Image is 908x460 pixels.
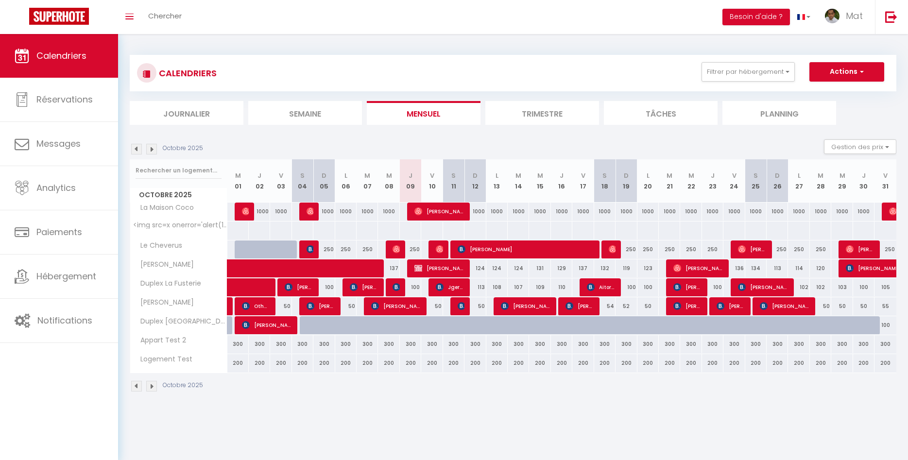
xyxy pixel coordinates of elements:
[132,335,188,346] span: Appart Test 2
[249,354,270,372] div: 200
[745,203,767,221] div: 1000
[279,171,283,180] abbr: V
[400,354,421,372] div: 200
[393,278,400,296] span: [PERSON_NAME]
[754,171,758,180] abbr: S
[378,203,399,221] div: 1000
[464,354,486,372] div: 200
[36,270,96,282] span: Hébergement
[874,297,896,315] div: 55
[270,297,291,315] div: 50
[745,335,767,353] div: 300
[486,159,508,203] th: 13
[745,259,767,277] div: 134
[616,297,637,315] div: 52
[885,11,897,23] img: logout
[292,354,313,372] div: 200
[702,203,723,221] div: 1000
[702,278,723,296] div: 100
[393,240,400,258] span: [PERSON_NAME]
[722,9,790,25] button: Besoin d'aide ?
[637,240,659,258] div: 250
[227,159,249,203] th: 01
[335,203,357,221] div: 1000
[300,171,305,180] abbr: S
[810,203,831,221] div: 1000
[464,203,486,221] div: 1000
[560,171,564,180] abbr: J
[163,381,203,390] p: Octobre 2025
[723,203,745,221] div: 1000
[335,159,357,203] th: 06
[227,335,249,353] div: 300
[529,278,550,296] div: 109
[371,297,421,315] span: [PERSON_NAME]
[760,297,810,315] span: [PERSON_NAME] [PERSON_NAME]
[421,159,443,203] th: 10
[846,10,863,22] span: Mat
[400,159,421,203] th: 09
[594,335,616,353] div: 300
[874,335,896,353] div: 300
[647,171,650,180] abbr: L
[637,335,659,353] div: 300
[292,159,313,203] th: 04
[594,159,616,203] th: 18
[680,159,702,203] th: 22
[702,335,723,353] div: 300
[775,171,780,180] abbr: D
[156,62,217,84] h3: CALENDRIERS
[637,278,659,296] div: 100
[637,203,659,221] div: 1000
[831,335,853,353] div: 300
[874,240,896,258] div: 250
[788,259,809,277] div: 114
[798,171,801,180] abbr: L
[788,159,809,203] th: 27
[508,203,529,221] div: 1000
[767,259,788,277] div: 113
[594,203,616,221] div: 1000
[357,159,378,203] th: 07
[508,159,529,203] th: 14
[386,171,392,180] abbr: M
[581,171,585,180] abbr: V
[486,278,508,296] div: 108
[378,354,399,372] div: 200
[594,354,616,372] div: 200
[335,297,357,315] div: 50
[130,188,227,202] span: Octobre 2025
[529,159,550,203] th: 15
[464,259,486,277] div: 124
[242,316,292,334] span: [PERSON_NAME]
[270,354,291,372] div: 200
[132,278,204,289] span: Duplex La Fusterie
[680,240,702,258] div: 250
[551,159,572,203] th: 16
[378,159,399,203] th: 08
[659,335,680,353] div: 300
[270,335,291,353] div: 300
[36,182,76,194] span: Analytics
[335,240,357,258] div: 250
[464,278,486,296] div: 113
[486,335,508,353] div: 300
[809,62,884,82] button: Actions
[702,62,795,82] button: Filtrer par hébergement
[292,335,313,353] div: 300
[745,159,767,203] th: 25
[853,159,874,203] th: 30
[132,259,196,270] span: [PERSON_NAME]
[313,203,335,221] div: 1000
[659,159,680,203] th: 21
[485,101,599,125] li: Trimestre
[36,93,93,105] span: Réservations
[443,159,464,203] th: 11
[702,354,723,372] div: 200
[767,240,788,258] div: 250
[529,335,550,353] div: 300
[486,354,508,372] div: 200
[616,240,637,258] div: 250
[400,335,421,353] div: 300
[508,259,529,277] div: 124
